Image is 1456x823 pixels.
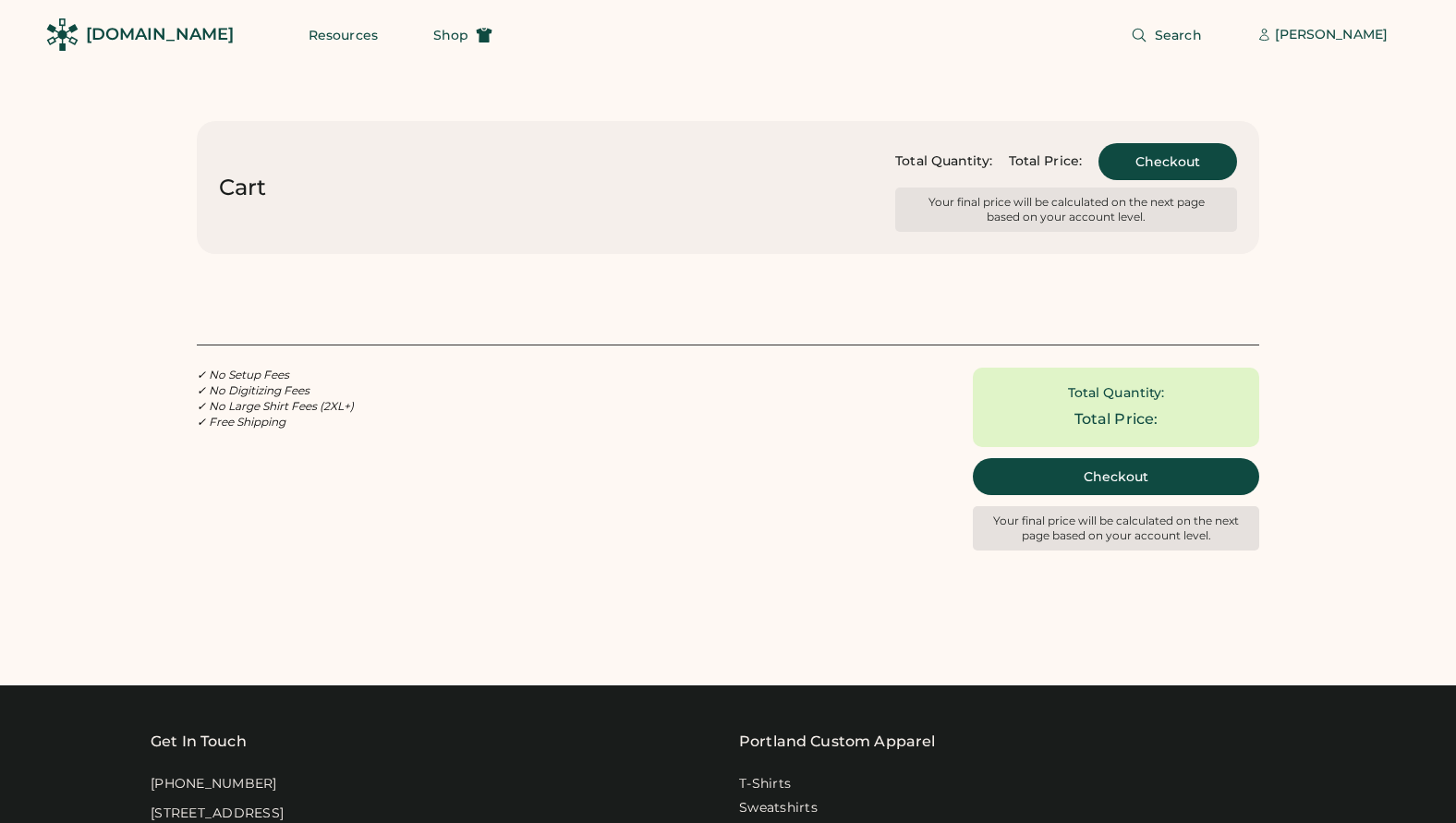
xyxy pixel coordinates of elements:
[980,514,1252,543] div: Your final price will be calculated on the next page based on your account level.
[86,23,234,46] div: [DOMAIN_NAME]
[739,775,791,793] a: T-Shirts
[1098,143,1237,180] button: Checkout
[151,805,284,823] div: [STREET_ADDRESS]
[433,29,468,42] span: Shop
[923,195,1209,224] div: Your final price will be calculated on the next page based on your account level.
[411,17,515,54] button: Shop
[1155,29,1202,42] span: Search
[286,17,400,54] button: Resources
[739,731,935,753] a: Portland Custom Apparel
[1068,384,1165,403] div: Total Quantity:
[895,152,992,171] div: Total Quantity:
[197,383,309,397] em: ✓ No Digitizing Fees
[151,775,277,793] div: [PHONE_NUMBER]
[739,799,818,817] a: Sweatshirts
[219,173,266,202] div: Cart
[1275,26,1388,44] div: [PERSON_NAME]
[1009,152,1082,171] div: Total Price:
[197,415,285,429] em: ✓ Free Shipping
[1074,408,1159,430] div: Total Price:
[973,458,1259,495] button: Checkout
[197,399,354,413] em: ✓ No Large Shirt Fees (2XL+)
[151,731,247,753] div: Get In Touch
[197,368,289,381] em: ✓ No Setup Fees
[1109,17,1224,54] button: Search
[46,18,79,51] img: Rendered Logo - Screens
